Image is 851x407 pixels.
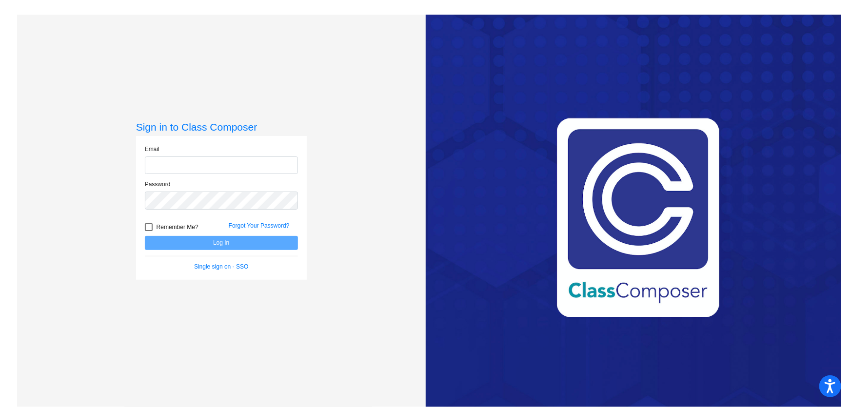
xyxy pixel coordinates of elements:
[194,263,248,270] a: Single sign on - SSO
[157,221,198,233] span: Remember Me?
[136,121,307,133] h3: Sign in to Class Composer
[145,145,159,154] label: Email
[145,236,298,250] button: Log In
[145,180,171,189] label: Password
[229,222,290,229] a: Forgot Your Password?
